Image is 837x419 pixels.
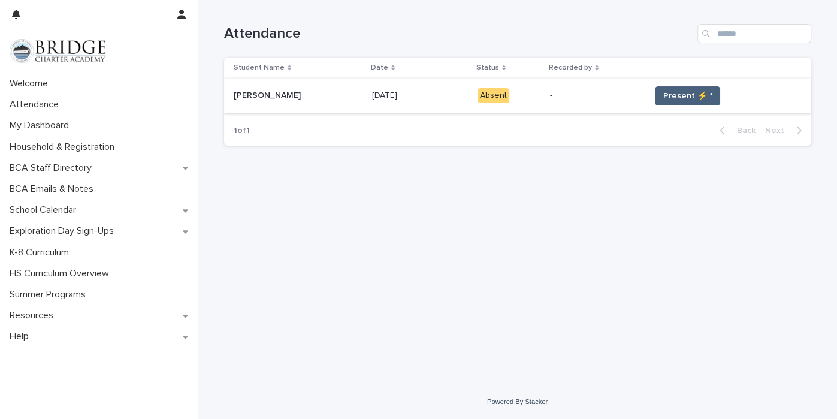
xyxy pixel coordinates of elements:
[5,204,86,216] p: School Calendar
[5,331,38,342] p: Help
[478,88,509,103] div: Absent
[5,268,119,279] p: HS Curriculum Overview
[663,90,712,102] span: Present ⚡ *
[5,247,78,258] p: K-8 Curriculum
[487,398,548,405] a: Powered By Stacker
[224,79,811,113] tr: [PERSON_NAME][PERSON_NAME] [DATE][DATE] Absent-Present ⚡ *
[10,39,105,63] img: V1C1m3IdTEidaUdm9Hs0
[550,91,641,101] p: -
[224,25,693,43] h1: Attendance
[372,88,400,101] p: [DATE]
[476,61,499,74] p: Status
[5,162,101,174] p: BCA Staff Directory
[549,61,592,74] p: Recorded by
[234,88,303,101] p: [PERSON_NAME]
[5,120,78,131] p: My Dashboard
[5,183,103,195] p: BCA Emails & Notes
[5,99,68,110] p: Attendance
[5,310,63,321] p: Resources
[765,126,791,135] span: Next
[710,125,760,136] button: Back
[224,116,259,146] p: 1 of 1
[760,125,811,136] button: Next
[5,289,95,300] p: Summer Programs
[5,78,58,89] p: Welcome
[371,61,388,74] p: Date
[234,61,285,74] p: Student Name
[5,141,124,153] p: Household & Registration
[730,126,756,135] span: Back
[697,24,811,43] input: Search
[655,86,720,105] button: Present ⚡ *
[5,225,123,237] p: Exploration Day Sign-Ups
